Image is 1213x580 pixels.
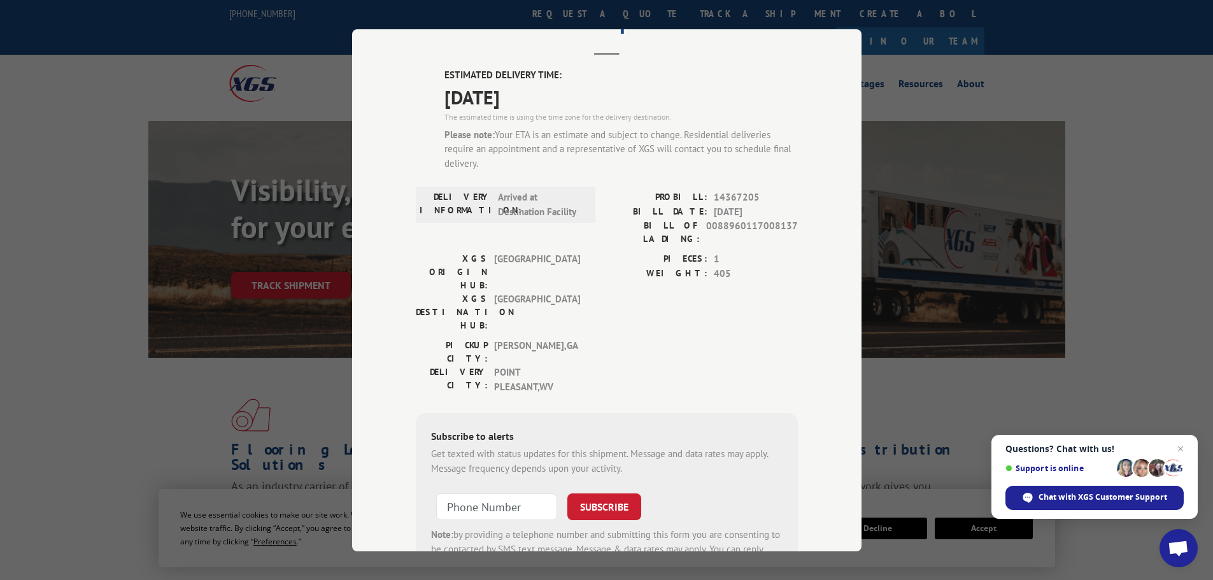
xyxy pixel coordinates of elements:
[607,219,700,246] label: BILL OF LADING:
[431,528,783,571] div: by providing a telephone number and submitting this form you are consenting to be contacted by SM...
[607,266,707,281] label: WEIGHT:
[416,292,488,332] label: XGS DESTINATION HUB:
[416,12,798,36] h2: Track Shipment
[416,339,488,365] label: PICKUP CITY:
[1039,492,1167,503] span: Chat with XGS Customer Support
[494,339,580,365] span: [PERSON_NAME] , GA
[1005,486,1184,510] div: Chat with XGS Customer Support
[444,68,798,83] label: ESTIMATED DELIVERY TIME:
[498,190,584,219] span: Arrived at Destination Facility
[494,292,580,332] span: [GEOGRAPHIC_DATA]
[436,493,557,520] input: Phone Number
[714,190,798,205] span: 14367205
[1005,463,1112,473] span: Support is online
[431,428,783,447] div: Subscribe to alerts
[494,252,580,292] span: [GEOGRAPHIC_DATA]
[1160,529,1198,567] div: Open chat
[416,365,488,394] label: DELIVERY CITY:
[431,528,453,541] strong: Note:
[431,447,783,476] div: Get texted with status updates for this shipment. Message and data rates may apply. Message frequ...
[494,365,580,394] span: POINT PLEASANT , WV
[416,252,488,292] label: XGS ORIGIN HUB:
[444,127,798,171] div: Your ETA is an estimate and subject to change. Residential deliveries require an appointment and ...
[1005,444,1184,454] span: Questions? Chat with us!
[1173,441,1188,456] span: Close chat
[607,204,707,219] label: BILL DATE:
[714,204,798,219] span: [DATE]
[444,128,495,140] strong: Please note:
[607,190,707,205] label: PROBILL:
[420,190,492,219] label: DELIVERY INFORMATION:
[444,82,798,111] span: [DATE]
[714,266,798,281] span: 405
[714,252,798,267] span: 1
[706,219,798,246] span: 0088960117008137
[567,493,641,520] button: SUBSCRIBE
[607,252,707,267] label: PIECES:
[444,111,798,122] div: The estimated time is using the time zone for the delivery destination.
